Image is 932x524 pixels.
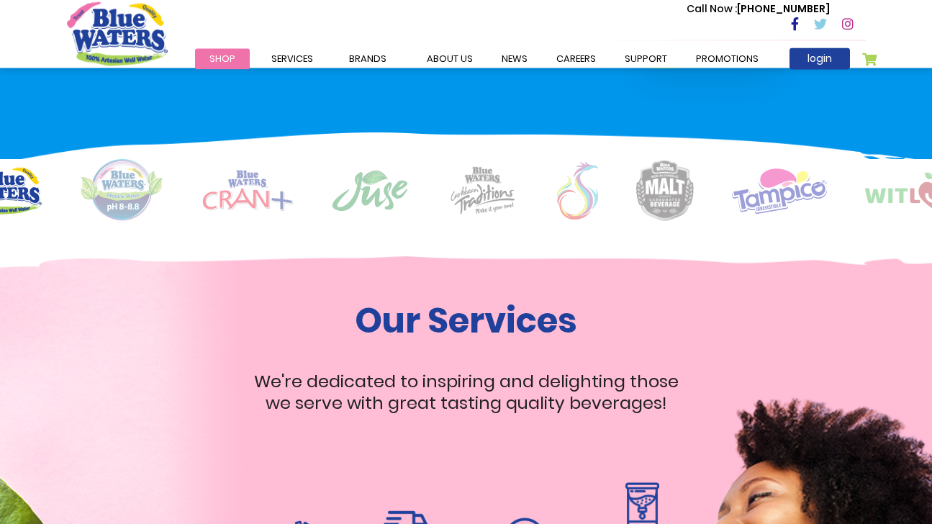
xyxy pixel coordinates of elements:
[487,49,542,70] a: News
[240,371,693,415] p: We're dedicated to inspiring and delighting those we serve with great tasting quality beverages!
[610,49,682,70] a: support
[687,2,830,17] p: [PHONE_NUMBER]
[682,49,773,70] a: Promotions
[790,48,850,70] a: login
[687,2,737,17] span: Call Now :
[80,160,164,222] img: logo
[202,171,293,212] img: logo
[732,168,827,214] img: logo
[331,170,409,213] img: logo
[557,163,598,220] img: logo
[412,49,487,70] a: about us
[67,2,168,65] a: store logo
[240,301,693,343] h1: Our Services
[349,53,386,66] span: Brands
[447,166,519,216] img: logo
[271,53,313,66] span: Services
[636,161,694,222] img: logo
[209,53,235,66] span: Shop
[542,49,610,70] a: careers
